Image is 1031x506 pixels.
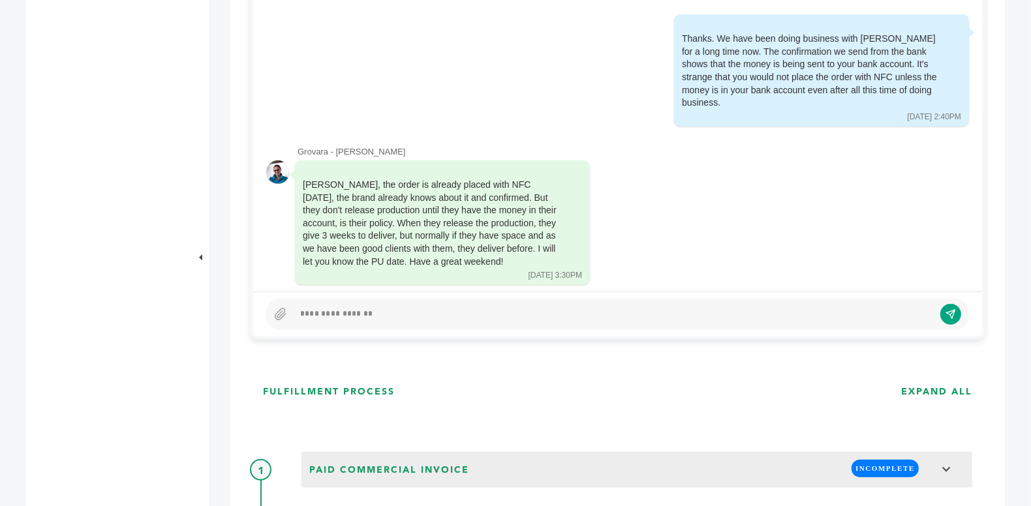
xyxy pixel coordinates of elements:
[303,179,564,268] div: [PERSON_NAME], the order is already placed with NFC [DATE], the brand already knows about it and ...
[529,270,582,281] div: [DATE] 3:30PM
[682,33,943,110] div: Thanks. We have been doing business with [PERSON_NAME] for a long time now. The confirmation we s...
[908,112,961,123] div: [DATE] 2:40PM
[263,385,395,398] h3: FULFILLMENT PROCESS
[305,460,473,481] span: Paid Commercial Invoice
[852,460,919,477] span: INCOMPLETE
[901,385,972,398] h3: EXPAND ALL
[298,146,969,158] div: Grovara - [PERSON_NAME]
